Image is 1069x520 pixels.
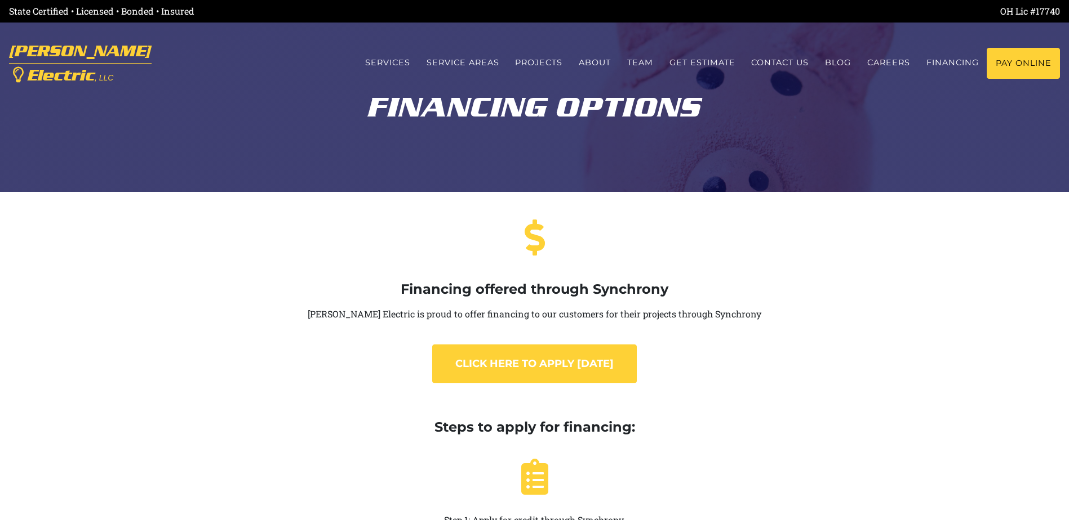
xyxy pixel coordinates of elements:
[222,419,848,436] h4: Steps to apply for financing:
[432,344,637,383] a: Click Here to Apply [DATE]
[9,37,152,90] a: [PERSON_NAME] Electric, LLC
[222,281,848,298] h4: Financing offered through Synchrony
[661,48,743,78] a: Get estimate
[222,84,848,122] div: Financing Options
[9,5,535,18] div: State Certified • Licensed • Bonded • Insured
[222,306,848,322] p: [PERSON_NAME] Electric is proud to offer financing to our customers for their projects through Sy...
[918,48,987,78] a: Financing
[95,73,113,82] span: , LLC
[418,48,507,78] a: Service Areas
[507,48,571,78] a: Projects
[743,48,817,78] a: Contact us
[987,48,1060,79] a: Pay Online
[859,48,919,78] a: Careers
[619,48,662,78] a: Team
[571,48,619,78] a: About
[817,48,859,78] a: Blog
[357,48,418,78] a: Services
[535,5,1061,18] div: OH Lic #17740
